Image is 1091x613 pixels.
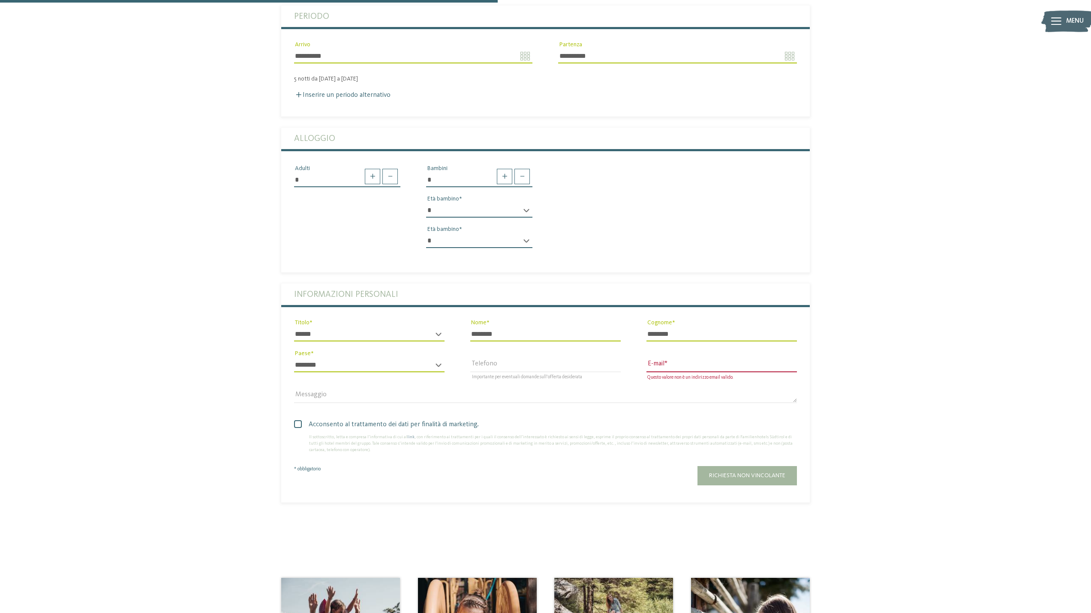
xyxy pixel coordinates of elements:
label: Informazioni personali [294,284,797,305]
span: Importante per eventuali domande sull’offerta desiderata [472,375,582,380]
span: Questo valore non è un indirizzo email valido. [647,375,733,380]
label: Alloggio [294,128,797,149]
div: 5 notti da [DATE] a [DATE] [281,75,810,83]
label: Inserire un periodo alternativo [294,92,391,99]
button: Richiesta non vincolante [697,466,797,485]
input: Acconsento al trattamento dei dati per finalità di marketing. [294,419,296,434]
label: Periodo [294,6,797,27]
span: * obbligatorio [294,466,321,472]
a: link [407,435,415,439]
span: Acconsento al trattamento dei dati per finalità di marketing. [301,419,797,430]
div: Il sottoscritto, letta e compresa l’informativa di cui al , con riferimento ai trattamenti per i ... [294,434,797,453]
span: Richiesta non vincolante [709,472,785,478]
